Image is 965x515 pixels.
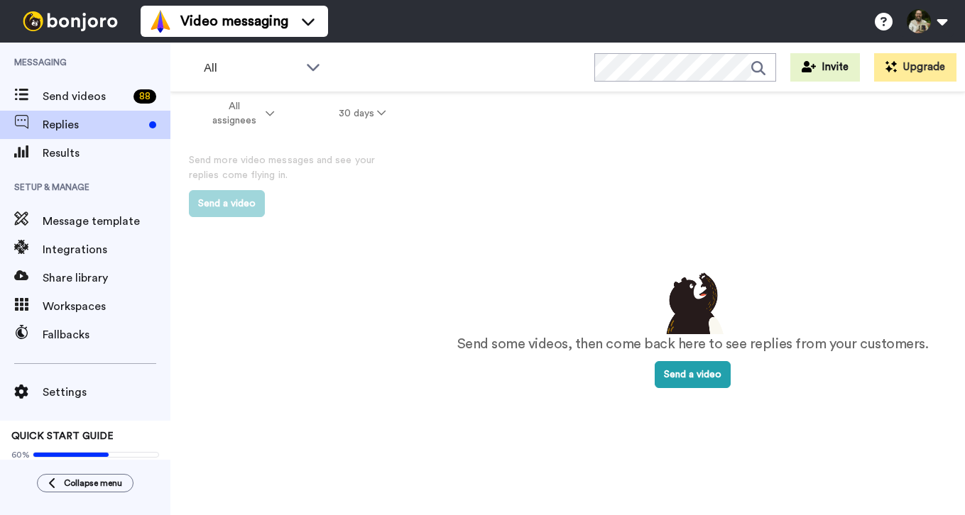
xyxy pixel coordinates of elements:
[64,477,122,489] span: Collapse menu
[307,101,418,126] button: 30 days
[43,88,128,105] span: Send videos
[17,11,124,31] img: bj-logo-header-white.svg
[43,241,170,258] span: Integrations
[43,270,170,287] span: Share library
[43,116,143,133] span: Replies
[655,370,731,380] a: Send a video
[790,53,860,82] button: Invite
[11,449,30,460] span: 60%
[43,384,170,401] span: Settings
[189,190,265,217] button: Send a video
[11,431,114,441] span: QUICK START GUIDE
[204,60,299,77] span: All
[874,53,956,82] button: Upgrade
[133,89,156,104] div: 88
[43,145,170,162] span: Results
[37,474,133,492] button: Collapse menu
[43,298,170,315] span: Workspaces
[189,153,402,183] p: Send more video messages and see your replies come flying in.
[149,10,172,33] img: vm-color.svg
[180,11,288,31] span: Video messaging
[457,334,929,355] p: Send some videos, then come back here to see replies from your customers.
[43,326,170,343] span: Fallbacks
[655,361,731,388] button: Send a video
[173,94,307,133] button: All assignees
[43,213,170,230] span: Message template
[658,269,729,334] img: results-emptystates.png
[205,99,263,128] span: All assignees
